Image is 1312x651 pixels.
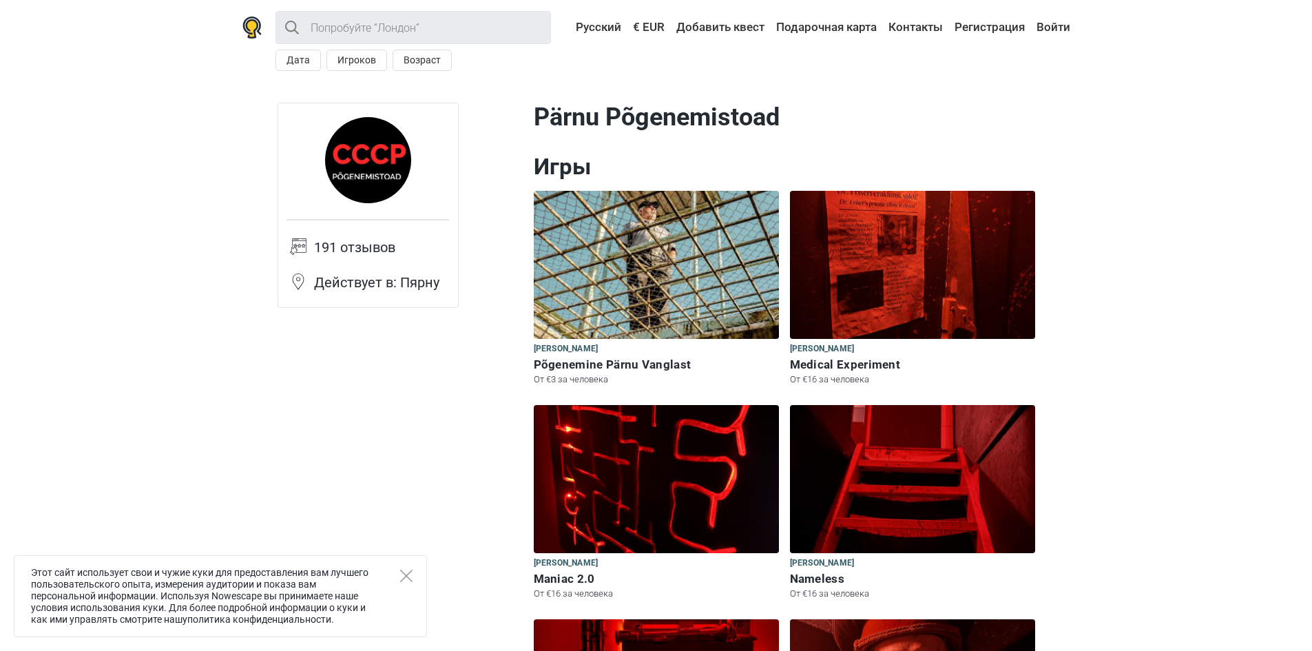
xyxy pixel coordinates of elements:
a: Русский [563,15,625,40]
button: Close [400,570,413,582]
h6: Nameless [790,572,1035,586]
h6: Maniac 2.0 [534,572,779,586]
a: Nameless [PERSON_NAME] Nameless От €16 за человека [790,405,1035,603]
img: Nameless [790,405,1035,553]
h6: Põgenemine Pärnu Vanglast [534,358,779,372]
a: Maniac 2.0 [PERSON_NAME] Maniac 2.0 От €16 за человека [534,405,779,603]
img: Nowescape logo [242,17,262,39]
p: От €3 за человека [534,373,779,386]
button: Дата [275,50,321,71]
h6: Medical Experiment [790,358,1035,372]
button: Возраст [393,50,452,71]
span: [PERSON_NAME] [534,342,598,357]
span: [PERSON_NAME] [534,556,598,571]
a: Войти [1033,15,1070,40]
img: Maniac 2.0 [534,405,779,553]
span: [PERSON_NAME] [790,342,855,357]
p: От €16 за человека [534,588,779,600]
a: € EUR [629,15,668,40]
h2: Игры [534,153,1035,180]
p: От €16 за человека [790,588,1035,600]
a: Põgenemine Pärnu Vanglast [PERSON_NAME] Põgenemine Pärnu Vanglast От €3 за человека [534,191,779,389]
a: Medical Experiment [PERSON_NAME] Medical Experiment От €16 за человека [790,191,1035,389]
td: 191 отзывов [314,238,439,273]
a: Добавить квест [673,15,768,40]
input: Попробуйте “Лондон” [275,11,551,44]
span: [PERSON_NAME] [790,556,855,571]
div: Этот сайт использует свои и чужие куки для предоставления вам лучшего пользовательского опыта, из... [14,555,427,637]
td: Действует в: Пярну [314,273,439,299]
button: Игроков [326,50,387,71]
img: Medical Experiment [790,191,1035,339]
a: Подарочная карта [773,15,880,40]
h1: Pärnu Põgenemistoad [534,103,1035,132]
img: Põgenemine Pärnu Vanglast [534,191,779,339]
img: Русский [566,23,576,32]
a: Регистрация [951,15,1028,40]
p: От €16 за человека [790,373,1035,386]
a: Контакты [885,15,946,40]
